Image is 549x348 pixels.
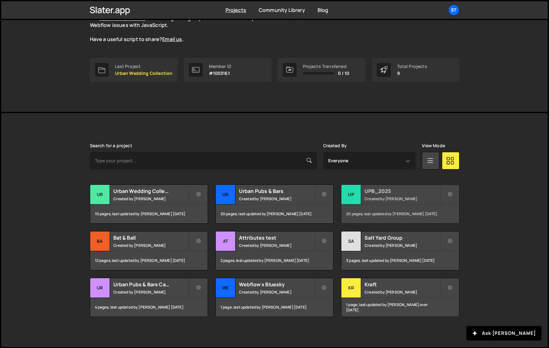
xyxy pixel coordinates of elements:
[239,289,314,295] small: Created by [PERSON_NAME]
[365,188,440,195] h2: UPB_2025
[341,231,459,270] a: Sa Salt Yard Group Created by [PERSON_NAME] 3 pages, last updated by [PERSON_NAME] [DATE]
[341,298,459,317] div: 1 page, last updated by [PERSON_NAME] over [DATE]
[113,289,189,295] small: Created by [PERSON_NAME]
[338,71,350,76] span: 0 / 10
[90,278,208,317] a: Ur Urban Pubs & Bars Careers Created by [PERSON_NAME] 4 pages, last updated by [PERSON_NAME] [DATE]
[90,231,110,251] div: Ba
[323,143,347,148] label: Created By
[113,188,189,195] h2: Urban Wedding Collection
[365,243,440,248] small: Created by [PERSON_NAME]
[90,205,208,223] div: 10 pages, last updated by [PERSON_NAME] [DATE]
[215,184,334,224] a: Ur Urban Pubs & Bars Created by [PERSON_NAME] 20 pages, last updated by [PERSON_NAME] [DATE]
[341,205,459,223] div: 20 pages, last updated by [PERSON_NAME] [DATE]
[113,196,189,201] small: Created by [PERSON_NAME]
[422,143,445,148] label: View Mode
[209,71,231,76] p: #1003161
[303,64,350,69] div: Projects Transferred
[365,234,440,241] h2: Salt Yard Group
[341,278,361,298] div: Kr
[448,4,459,16] a: st
[216,205,333,223] div: 20 pages, last updated by [PERSON_NAME] [DATE]
[216,185,236,205] div: Ur
[215,278,334,317] a: We Webflow x Bluesky Created by [PERSON_NAME] 1 page, last updated by [PERSON_NAME] [DATE]
[239,234,314,241] h2: Attributes test
[209,64,231,69] div: Member ID
[90,15,315,43] p: The is live and growing. Explore the curated scripts to solve common Webflow issues with JavaScri...
[90,278,110,298] div: Ur
[115,64,173,69] div: Last Project
[90,231,208,270] a: Ba Bat & Ball Created by [PERSON_NAME] 12 pages, last updated by [PERSON_NAME] [DATE]
[239,243,314,248] small: Created by [PERSON_NAME]
[113,243,189,248] small: Created by [PERSON_NAME]
[341,251,459,270] div: 3 pages, last updated by [PERSON_NAME] [DATE]
[239,188,314,195] h2: Urban Pubs & Bars
[90,152,317,169] input: Type your project...
[318,7,329,13] a: Blog
[225,7,246,13] a: Projects
[365,196,440,201] small: Created by [PERSON_NAME]
[365,281,440,288] h2: Kraft
[259,7,305,13] a: Community Library
[466,326,541,340] button: Ask [PERSON_NAME]
[90,143,132,148] label: Search for a project
[397,71,427,76] p: 9
[341,231,361,251] div: Sa
[341,184,459,224] a: UP UPB_2025 Created by [PERSON_NAME] 20 pages, last updated by [PERSON_NAME] [DATE]
[239,281,314,288] h2: Webflow x Bluesky
[90,298,208,317] div: 4 pages, last updated by [PERSON_NAME] [DATE]
[341,278,459,317] a: Kr Kraft Created by [PERSON_NAME] 1 page, last updated by [PERSON_NAME] over [DATE]
[90,185,110,205] div: Ur
[216,231,236,251] div: At
[162,36,182,43] a: Email us
[216,278,236,298] div: We
[113,234,189,241] h2: Bat & Ball
[216,298,333,317] div: 1 page, last updated by [PERSON_NAME] [DATE]
[90,251,208,270] div: 12 pages, last updated by [PERSON_NAME] [DATE]
[90,58,178,82] a: Last Project Urban Wedding Collection
[90,184,208,224] a: Ur Urban Wedding Collection Created by [PERSON_NAME] 10 pages, last updated by [PERSON_NAME] [DATE]
[115,71,173,76] p: Urban Wedding Collection
[215,231,334,270] a: At Attributes test Created by [PERSON_NAME] 2 pages, last updated by [PERSON_NAME] [DATE]
[216,251,333,270] div: 2 pages, last updated by [PERSON_NAME] [DATE]
[341,185,361,205] div: UP
[397,64,427,69] div: Total Projects
[113,281,189,288] h2: Urban Pubs & Bars Careers
[365,289,440,295] small: Created by [PERSON_NAME]
[239,196,314,201] small: Created by [PERSON_NAME]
